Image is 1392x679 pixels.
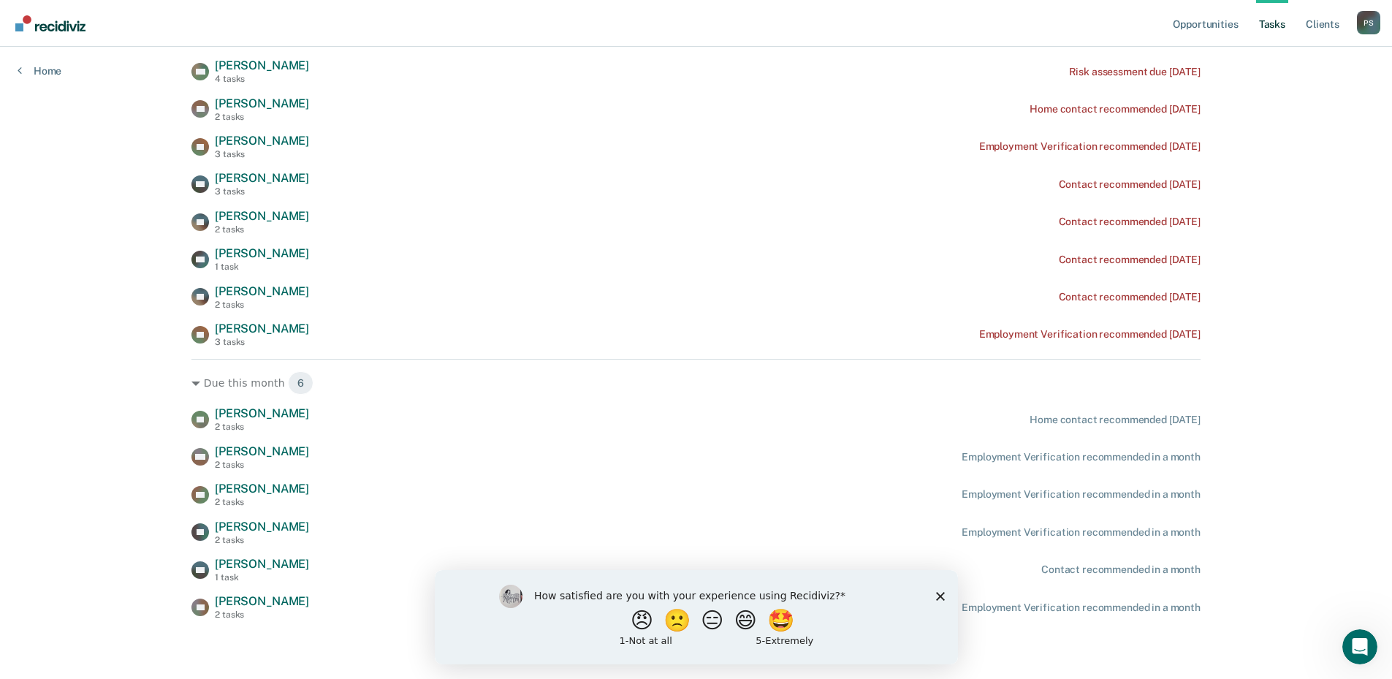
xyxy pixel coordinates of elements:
span: [PERSON_NAME] [215,406,309,420]
span: [PERSON_NAME] [215,171,309,185]
span: [PERSON_NAME] [215,96,309,110]
div: Home contact recommended [DATE] [1030,414,1201,426]
div: 2 tasks [215,224,309,235]
span: [PERSON_NAME] [215,284,309,298]
span: [PERSON_NAME] [215,246,309,260]
div: Employment Verification recommended [DATE] [979,140,1201,153]
div: Due this month 6 [191,371,1201,395]
span: [PERSON_NAME] [215,322,309,335]
div: 2 tasks [215,422,309,432]
div: Risk assessment due [DATE] [1069,66,1201,78]
div: Contact recommended [DATE] [1059,291,1201,303]
div: Employment Verification recommended in a month [962,451,1201,463]
iframe: Intercom live chat [1342,629,1377,664]
iframe: Survey by Kim from Recidiviz [435,570,958,664]
div: Employment Verification recommended in a month [962,488,1201,501]
div: P S [1357,11,1380,34]
div: 2 tasks [215,535,309,545]
div: Employment Verification recommended [DATE] [979,328,1201,341]
span: [PERSON_NAME] [215,58,309,72]
a: Home [18,64,61,77]
div: 2 tasks [215,497,309,507]
div: 2 tasks [215,460,309,470]
div: 3 tasks [215,149,309,159]
span: [PERSON_NAME] [215,134,309,148]
div: 2 tasks [215,112,309,122]
img: Recidiviz [15,15,85,31]
span: [PERSON_NAME] [215,557,309,571]
span: [PERSON_NAME] [215,520,309,534]
span: [PERSON_NAME] [215,482,309,496]
div: Contact recommended in a month [1041,564,1201,576]
div: 1 task [215,262,309,272]
span: [PERSON_NAME] [215,209,309,223]
div: Employment Verification recommended in a month [962,602,1201,614]
div: Contact recommended [DATE] [1059,178,1201,191]
div: Contact recommended [DATE] [1059,216,1201,228]
div: 4 tasks [215,74,309,84]
div: Employment Verification recommended in a month [962,526,1201,539]
div: 2 tasks [215,300,309,310]
div: 3 tasks [215,186,309,197]
div: 3 tasks [215,337,309,347]
div: 2 tasks [215,610,309,620]
button: Profile dropdown button [1357,11,1380,34]
span: [PERSON_NAME] [215,444,309,458]
span: [PERSON_NAME] [215,594,309,608]
div: Home contact recommended [DATE] [1030,103,1201,115]
div: Contact recommended [DATE] [1059,254,1201,266]
div: 1 task [215,572,309,583]
span: 6 [288,371,313,395]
